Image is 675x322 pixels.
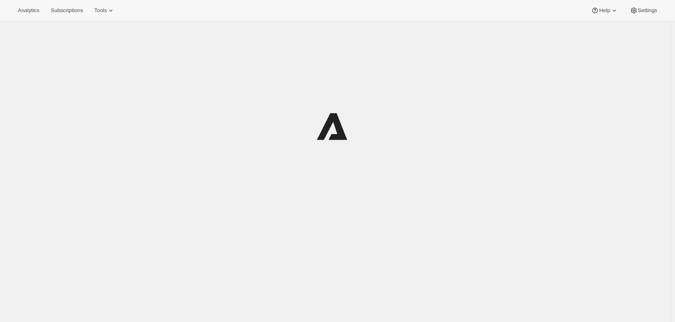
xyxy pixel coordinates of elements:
[46,5,88,16] button: Subscriptions
[625,5,662,16] button: Settings
[18,7,39,14] span: Analytics
[13,5,44,16] button: Analytics
[94,7,107,14] span: Tools
[51,7,83,14] span: Subscriptions
[586,5,623,16] button: Help
[638,7,657,14] span: Settings
[89,5,120,16] button: Tools
[599,7,610,14] span: Help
